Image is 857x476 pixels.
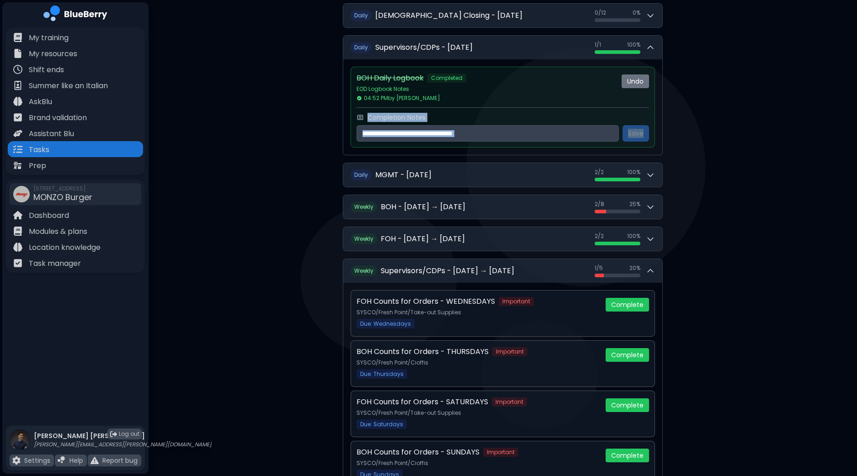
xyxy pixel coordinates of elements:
[343,227,662,251] button: WeeklyFOH - [DATE] → [DATE]2/2100%
[595,264,603,272] span: 1 / 5
[360,267,373,275] span: eekly
[357,73,424,84] p: BOH Daily Logbook
[357,346,489,357] p: BOH Counts for Orders - THURSDAYS
[13,81,22,90] img: file icon
[351,10,372,21] span: D
[595,169,604,176] span: 2 / 2
[34,432,212,440] p: [PERSON_NAME] [PERSON_NAME]
[360,235,373,243] span: eekly
[606,449,649,462] button: Complete
[343,259,662,283] button: WeeklySupervisors/CDPs - [DATE] → [DATE]1/520%
[58,456,66,465] img: file icon
[357,309,598,316] p: SYSCO/Fresh Point/Take-out Supplies
[595,9,606,16] span: 0 / 12
[595,201,604,208] span: 2 / 8
[483,448,518,457] span: Important
[10,429,30,459] img: profile photo
[29,48,77,59] p: My resources
[375,169,431,180] h2: MGMT - [DATE]
[360,203,373,211] span: eekly
[381,233,465,244] h2: FOH - [DATE] → [DATE]
[357,95,440,102] span: 04:52 PM by [PERSON_NAME]
[351,265,377,276] span: W
[606,298,649,312] button: Complete
[13,113,22,122] img: file icon
[629,201,640,208] span: 25 %
[358,43,368,51] span: aily
[623,125,649,142] button: Save
[90,456,99,465] img: file icon
[13,211,22,220] img: file icon
[351,42,372,53] span: D
[29,144,49,155] p: Tasks
[427,74,466,83] span: Completed
[343,4,662,27] button: Daily[DEMOGRAPHIC_DATA] Closing - [DATE]0/120%
[633,9,640,16] span: 0 %
[627,233,640,240] span: 100 %
[13,161,22,170] img: file icon
[29,226,87,237] p: Modules & plans
[375,10,522,21] h2: [DEMOGRAPHIC_DATA] Closing - [DATE]
[351,201,377,212] span: W
[119,430,139,438] span: Log out
[13,33,22,42] img: file icon
[102,456,138,465] p: Report bug
[343,195,662,219] button: WeeklyBOH - [DATE] → [DATE]2/825%
[357,460,598,467] p: SYSCO/Fresh Point/Cioffis
[24,456,50,465] p: Settings
[357,369,407,379] span: Due: Thursdays
[34,441,212,448] p: [PERSON_NAME][EMAIL_ADDRESS][PERSON_NAME][DOMAIN_NAME]
[13,49,22,58] img: file icon
[351,169,372,180] span: D
[13,65,22,74] img: file icon
[351,233,377,244] span: W
[622,74,649,88] button: Undo
[375,42,473,53] h2: Supervisors/CDPs - [DATE]
[606,348,649,362] button: Complete
[606,398,649,412] button: Complete
[13,145,22,154] img: file icon
[357,85,614,93] p: EOD Logbook Notes
[13,227,22,236] img: file icon
[358,171,368,179] span: aily
[357,296,495,307] p: FOH Counts for Orders - WEDNESDAYS
[43,5,107,24] img: company logo
[499,297,534,306] span: Important
[627,169,640,176] span: 100 %
[629,264,640,272] span: 20 %
[367,113,426,122] label: Completion Notes
[343,36,662,59] button: DailySupervisors/CDPs - [DATE]1/1100%
[357,359,598,366] p: SYSCO/Fresh Point/Cioffis
[29,258,81,269] p: Task manager
[29,160,46,171] p: Prep
[13,97,22,106] img: file icon
[29,112,87,123] p: Brand validation
[29,210,69,221] p: Dashboard
[29,32,69,43] p: My training
[69,456,83,465] p: Help
[595,41,601,48] span: 1 / 1
[357,419,407,429] span: Due: Saturdays
[12,456,21,465] img: file icon
[343,163,662,187] button: DailyMGMT - [DATE]2/2100%
[29,64,64,75] p: Shift ends
[13,129,22,138] img: file icon
[29,80,108,91] p: Summer like an Italian
[29,96,52,107] p: AskBlu
[33,185,92,192] span: [STREET_ADDRESS]
[627,41,640,48] span: 100 %
[29,128,74,139] p: Assistant Blu
[358,11,368,19] span: aily
[595,233,604,240] span: 2 / 2
[33,191,92,203] span: MONZO Burger
[357,397,488,407] p: FOH Counts for Orders - SATURDAYS
[29,242,101,253] p: Location knowledge
[381,201,465,212] h2: BOH - [DATE] → [DATE]
[492,347,527,356] span: Important
[357,319,415,328] span: Due: Wednesdays
[110,431,117,438] img: logout
[357,409,598,417] p: SYSCO/Fresh Point/Take-out Supplies
[357,447,479,458] p: BOH Counts for Orders - SUNDAYS
[492,397,527,407] span: Important
[13,186,30,202] img: company thumbnail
